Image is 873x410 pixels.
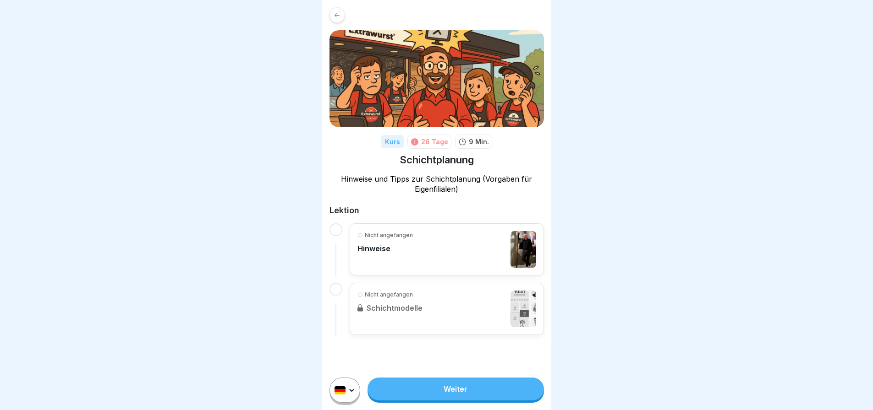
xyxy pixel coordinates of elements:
h2: Lektion [329,205,544,216]
h1: Schichtplanung [400,153,474,167]
p: Hinweise und Tipps zur Schichtplanung (Vorgaben für Eigenfilialen) [329,174,544,194]
div: 26 Tage [421,137,448,146]
div: Kurs [381,135,404,148]
p: Nicht angefangen [365,231,413,239]
img: c5aux04luvp2sey7l1nulazl.png [329,30,544,127]
a: Nicht angefangenHinweise [357,231,536,268]
p: Hinweise [357,244,413,253]
img: de.svg [335,386,346,394]
a: Weiter [368,378,544,400]
img: ldccbex0fv7e837u7iuifjvd.png [511,231,536,268]
p: 9 Min. [469,137,489,146]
